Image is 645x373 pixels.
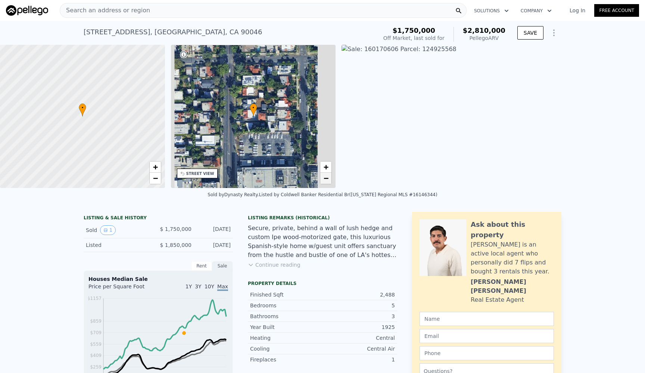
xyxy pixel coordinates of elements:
[471,240,554,276] div: [PERSON_NAME] is an active local agent who personally did 7 flips and bought 3 rentals this year.
[250,323,322,331] div: Year Built
[250,104,257,111] span: •
[250,291,322,298] div: Finished Sqft
[160,242,191,248] span: $ 1,850,000
[594,4,639,17] a: Free Account
[324,162,328,172] span: +
[90,342,102,347] tspan: $559
[160,226,191,232] span: $ 1,750,000
[546,25,561,40] button: Show Options
[515,4,558,18] button: Company
[90,319,102,324] tspan: $859
[250,103,257,116] div: •
[250,334,322,342] div: Heating
[322,345,395,352] div: Central Air
[87,296,102,301] tspan: $1157
[79,104,86,111] span: •
[195,283,201,289] span: 3Y
[186,171,214,176] div: STREET VIEW
[468,4,515,18] button: Solutions
[86,225,152,235] div: Sold
[383,34,445,42] div: Off Market, last sold for
[471,278,554,295] div: [PERSON_NAME] [PERSON_NAME]
[205,283,214,289] span: 10Y
[212,261,233,271] div: Sale
[79,103,86,116] div: •
[90,353,102,358] tspan: $409
[153,173,158,183] span: −
[517,26,543,40] button: SAVE
[6,5,48,16] img: Pellego
[248,224,397,260] div: Secure, private, behind a wall of lush hedge and custom Ipe wood-motorized gate, this luxurious S...
[88,283,158,295] div: Price per Square Foot
[90,330,102,335] tspan: $709
[322,302,395,309] div: 5
[90,364,102,370] tspan: $259
[322,334,395,342] div: Central
[208,192,259,197] div: Sold by Dynasty Realty .
[150,162,161,173] a: Zoom in
[86,241,152,249] div: Listed
[320,162,331,173] a: Zoom in
[186,283,192,289] span: 1Y
[100,225,116,235] button: View historical data
[153,162,158,172] span: +
[250,302,322,309] div: Bedrooms
[60,6,150,15] span: Search an address or region
[248,261,300,269] button: Continue reading
[191,261,212,271] div: Rent
[197,241,231,249] div: [DATE]
[393,26,435,34] span: $1,750,000
[250,345,322,352] div: Cooling
[322,356,395,363] div: 1
[324,173,328,183] span: −
[471,295,524,304] div: Real Estate Agent
[248,215,397,221] div: Listing Remarks (Historical)
[150,173,161,184] a: Zoom out
[88,275,228,283] div: Houses Median Sale
[320,173,331,184] a: Zoom out
[248,280,397,286] div: Property details
[197,225,231,235] div: [DATE]
[420,312,554,326] input: Name
[561,7,594,14] a: Log In
[217,283,228,291] span: Max
[463,26,505,34] span: $2,810,000
[250,356,322,363] div: Fireplaces
[420,346,554,360] input: Phone
[420,329,554,343] input: Email
[250,313,322,320] div: Bathrooms
[322,323,395,331] div: 1925
[84,27,262,37] div: [STREET_ADDRESS] , [GEOGRAPHIC_DATA] , CA 90046
[322,291,395,298] div: 2,488
[471,219,554,240] div: Ask about this property
[322,313,395,320] div: 3
[259,192,437,197] div: Listed by Coldwell Banker Residential Br ([US_STATE] Regional MLS #16146344)
[463,34,505,42] div: Pellego ARV
[84,215,233,222] div: LISTING & SALE HISTORY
